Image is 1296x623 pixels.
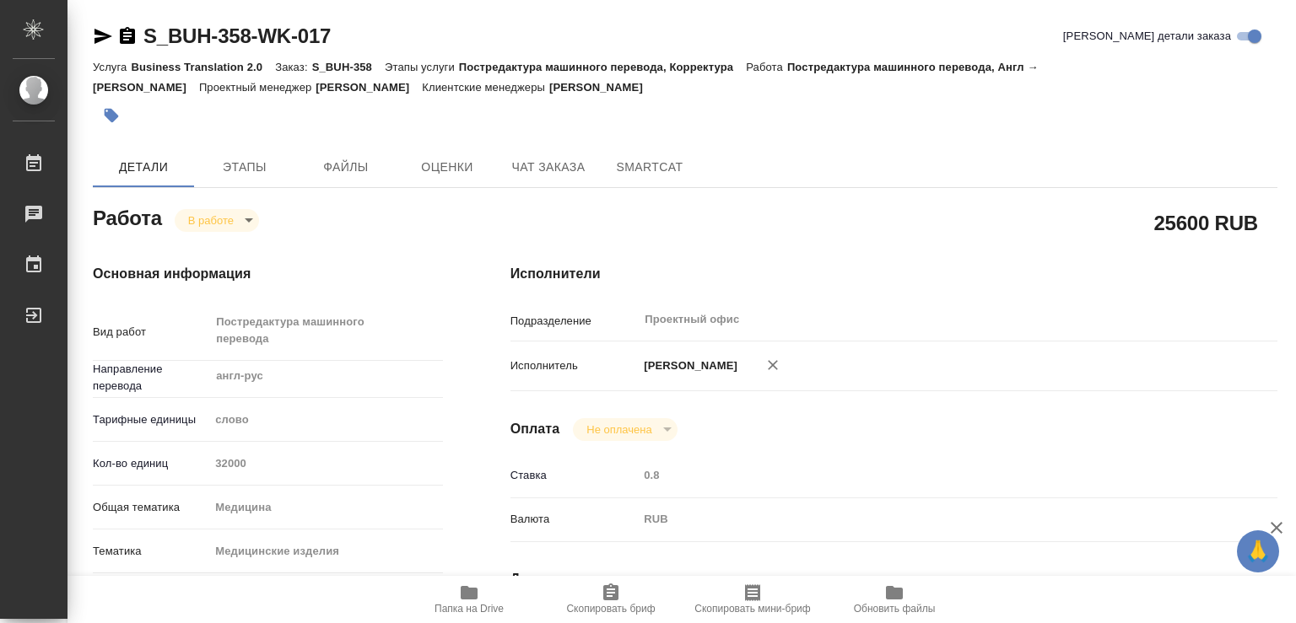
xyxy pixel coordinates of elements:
span: Чат заказа [508,157,589,178]
h2: 25600 RUB [1153,208,1258,237]
div: Медицина [209,493,442,522]
span: Детали [103,157,184,178]
span: SmartCat [609,157,690,178]
span: 🙏 [1244,534,1272,569]
p: Постредактура машинного перевода, Корректура [459,61,746,73]
button: Не оплачена [581,422,656,437]
p: Этапы услуги [385,61,459,73]
input: Пустое поле [638,463,1213,487]
button: Скопировать бриф [540,576,682,623]
input: Пустое поле [209,451,442,475]
a: S_BUH-358-WK-017 [143,24,331,47]
span: Папка на Drive [435,603,504,615]
span: Скопировать бриф [566,603,655,615]
p: Услуга [93,61,131,73]
h4: Оплата [510,419,560,439]
p: Общая тематика [93,499,209,516]
button: Добавить тэг [93,97,130,134]
p: Подразделение [510,313,639,330]
h4: Дополнительно [510,569,1277,589]
button: 🙏 [1237,530,1279,572]
button: Скопировать мини-бриф [682,576,823,623]
p: Направление перевода [93,361,209,395]
span: Обновить файлы [854,603,936,615]
h4: Основная информация [93,264,443,284]
div: В работе [175,209,259,232]
span: [PERSON_NAME] детали заказа [1063,28,1231,45]
span: Скопировать мини-бриф [694,603,810,615]
div: Медицинские изделия [209,537,442,566]
p: Заказ: [275,61,311,73]
p: S_BUH-358 [312,61,385,73]
button: В работе [183,213,239,228]
p: Business Translation 2.0 [131,61,275,73]
p: Валюта [510,511,639,528]
h4: Исполнители [510,264,1277,284]
p: Клиентские менеджеры [422,81,549,94]
button: Скопировать ссылку [117,26,138,46]
h2: Работа [93,201,162,232]
p: Тематика [93,543,209,560]
p: Кол-во единиц [93,455,209,472]
span: Этапы [204,157,285,178]
p: Ставка [510,467,639,484]
button: Удалить исполнителя [754,346,791,384]
p: [PERSON_NAME] [638,357,737,374]
p: [PERSON_NAME] [549,81,656,94]
span: Файлы [305,157,386,178]
p: Исполнитель [510,357,639,374]
div: В работе [573,418,677,441]
p: Тарифные единицы [93,411,209,428]
p: Работа [746,61,787,73]
button: Папка на Drive [398,576,540,623]
p: Вид работ [93,324,209,341]
button: Обновить файлы [823,576,965,623]
span: Оценки [407,157,488,178]
div: слово [209,405,442,434]
button: Скопировать ссылку для ЯМессенджера [93,26,113,46]
p: Проектный менеджер [199,81,316,94]
div: RUB [638,505,1213,534]
p: [PERSON_NAME] [316,81,422,94]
